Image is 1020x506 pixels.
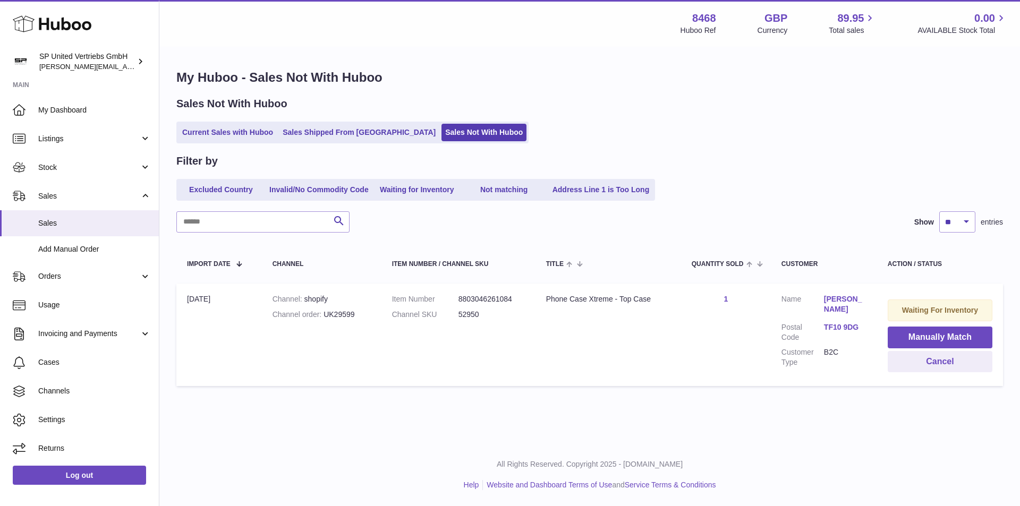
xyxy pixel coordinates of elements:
dd: B2C [824,347,866,367]
strong: Channel order [273,310,324,319]
a: Sales Shipped From [GEOGRAPHIC_DATA] [279,124,439,141]
span: Sales [38,191,140,201]
dt: Postal Code [781,322,824,342]
li: and [483,480,716,490]
dt: Name [781,294,824,317]
strong: Waiting For Inventory [902,306,978,314]
dd: 8803046261084 [458,294,525,304]
dt: Item Number [392,294,458,304]
div: Phone Case Xtreme - Top Case [546,294,670,304]
span: Orders [38,271,140,281]
a: 0.00 AVAILABLE Stock Total [917,11,1007,36]
a: Current Sales with Huboo [178,124,277,141]
strong: Channel [273,295,304,303]
div: shopify [273,294,371,304]
span: My Dashboard [38,105,151,115]
div: Huboo Ref [681,25,716,36]
strong: 8468 [692,11,716,25]
span: Stock [38,162,140,173]
dt: Customer Type [781,347,824,367]
label: Show [914,217,934,227]
button: Manually Match [888,327,992,348]
span: Cases [38,357,151,367]
button: Cancel [888,351,992,373]
a: Excluded Country [178,181,263,199]
span: Title [546,261,564,268]
a: 1 [724,295,728,303]
a: Address Line 1 is Too Long [549,181,653,199]
span: [PERSON_NAME][EMAIL_ADDRESS][DOMAIN_NAME] [39,62,213,71]
span: entries [981,217,1003,227]
span: Import date [187,261,231,268]
span: Channels [38,386,151,396]
span: Returns [38,443,151,453]
h2: Filter by [176,154,218,168]
td: [DATE] [176,284,262,386]
span: Invoicing and Payments [38,329,140,339]
dt: Channel SKU [392,310,458,320]
span: Listings [38,134,140,144]
div: Item Number / Channel SKU [392,261,525,268]
a: Website and Dashboard Terms of Use [487,481,612,489]
dd: 52950 [458,310,525,320]
div: Channel [273,261,371,268]
a: Help [464,481,479,489]
div: Action / Status [888,261,992,268]
a: Not matching [462,181,547,199]
a: [PERSON_NAME] [824,294,866,314]
p: All Rights Reserved. Copyright 2025 - [DOMAIN_NAME] [168,459,1011,469]
div: Customer [781,261,866,268]
span: 89.95 [837,11,864,25]
div: UK29599 [273,310,371,320]
span: Total sales [829,25,876,36]
span: 0.00 [974,11,995,25]
a: Service Terms & Conditions [625,481,716,489]
h1: My Huboo - Sales Not With Huboo [176,69,1003,86]
h2: Sales Not With Huboo [176,97,287,111]
span: Settings [38,415,151,425]
a: TF10 9DG [824,322,866,332]
a: Sales Not With Huboo [441,124,526,141]
span: Usage [38,300,151,310]
span: AVAILABLE Stock Total [917,25,1007,36]
div: SP United Vertriebs GmbH [39,52,135,72]
span: Sales [38,218,151,228]
a: Log out [13,466,146,485]
strong: GBP [764,11,787,25]
img: tim@sp-united.com [13,54,29,70]
a: Waiting for Inventory [375,181,460,199]
span: Quantity Sold [692,261,744,268]
a: 89.95 Total sales [829,11,876,36]
span: Add Manual Order [38,244,151,254]
a: Invalid/No Commodity Code [266,181,372,199]
div: Currency [758,25,788,36]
